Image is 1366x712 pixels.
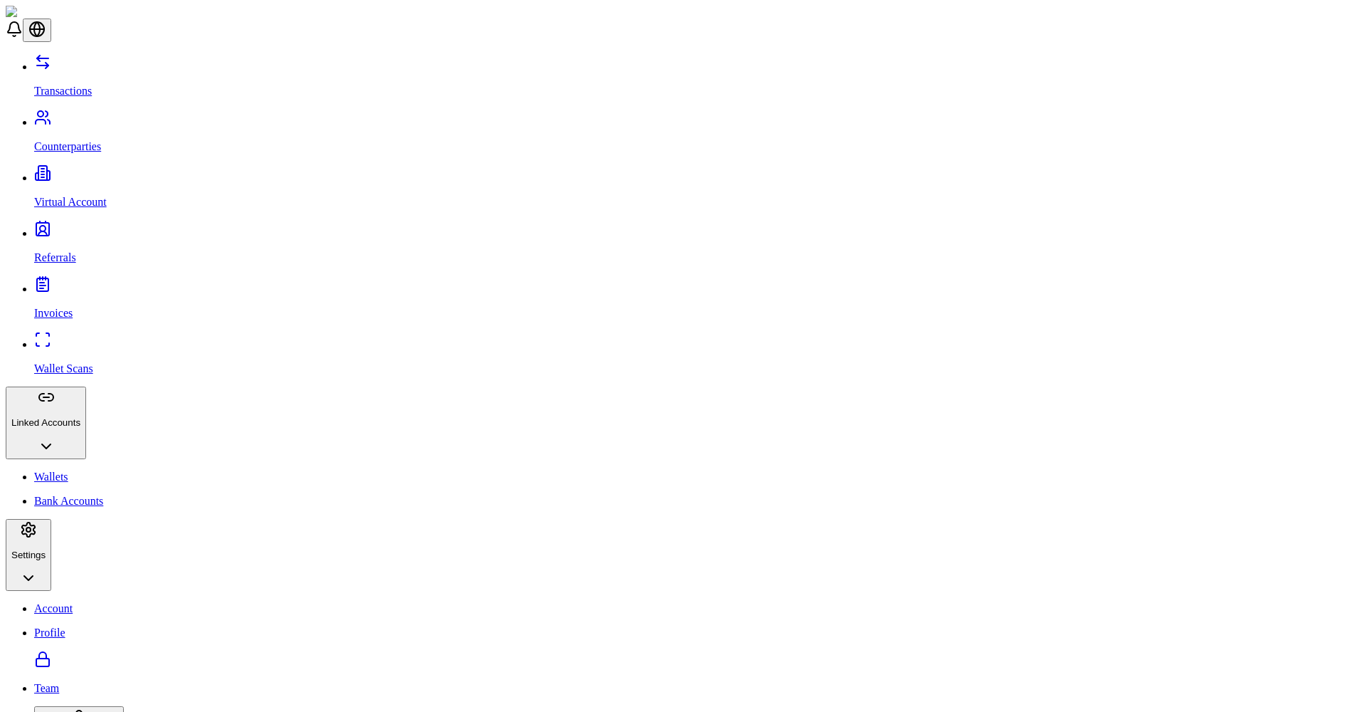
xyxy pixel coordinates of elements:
[34,116,1360,153] a: Counterparties
[34,602,1360,615] a: Account
[34,627,1360,639] p: Profile
[34,61,1360,98] a: Transactions
[34,682,1360,695] a: Team
[34,362,1360,375] p: Wallet Scans
[6,6,90,19] img: ShieldPay Logo
[34,85,1360,98] p: Transactions
[34,495,1360,508] a: Bank Accounts
[11,550,46,560] p: Settings
[11,417,80,428] p: Linked Accounts
[34,627,1360,670] a: Profile
[34,140,1360,153] p: Counterparties
[6,387,86,459] button: Linked Accounts
[34,196,1360,209] p: Virtual Account
[34,227,1360,264] a: Referrals
[34,283,1360,320] a: Invoices
[34,172,1360,209] a: Virtual Account
[34,471,1360,483] a: Wallets
[34,338,1360,375] a: Wallet Scans
[34,307,1360,320] p: Invoices
[6,519,51,592] button: Settings
[34,251,1360,264] p: Referrals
